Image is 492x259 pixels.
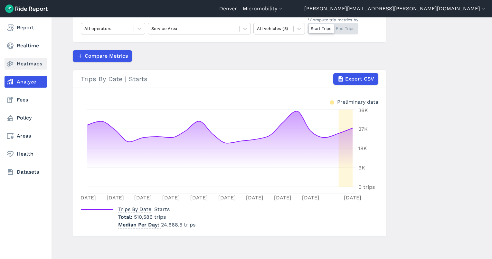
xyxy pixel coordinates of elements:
a: Datasets [5,166,47,178]
button: Denver - Micromobility [219,5,284,13]
div: Trips By Date | Starts [81,73,378,85]
a: Policy [5,112,47,124]
tspan: 36K [358,107,368,113]
a: Heatmaps [5,58,47,70]
span: Total [118,214,134,220]
span: Median Per Day [118,220,161,228]
tspan: [DATE] [134,195,152,201]
tspan: [DATE] [162,195,180,201]
button: Export CSV [333,73,378,85]
tspan: 27K [358,126,368,132]
div: *Compute trip metrics by [307,17,358,23]
tspan: [DATE] [246,195,263,201]
tspan: 9K [358,165,365,171]
tspan: [DATE] [190,195,208,201]
a: Realtime [5,40,47,52]
span: 510,586 trips [134,214,166,220]
span: Export CSV [345,75,374,83]
button: Compare Metrics [73,50,132,62]
tspan: [DATE] [107,195,124,201]
span: | Starts [118,206,170,212]
tspan: [DATE] [302,195,319,201]
a: Areas [5,130,47,142]
button: [PERSON_NAME][EMAIL_ADDRESS][PERSON_NAME][DOMAIN_NAME] [304,5,487,13]
span: Compare Metrics [85,52,128,60]
tspan: [DATE] [344,195,361,201]
span: Trips By Date [118,204,151,213]
a: Analyze [5,76,47,88]
div: Preliminary data [337,98,378,105]
tspan: [DATE] [274,195,291,201]
a: Fees [5,94,47,106]
a: Report [5,22,47,34]
p: 24,668.5 trips [118,221,195,229]
tspan: [DATE] [218,195,236,201]
a: Health [5,148,47,160]
tspan: [DATE] [79,195,96,201]
img: Ride Report [5,5,48,13]
tspan: 18K [358,145,367,151]
tspan: 0 trips [358,184,375,190]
